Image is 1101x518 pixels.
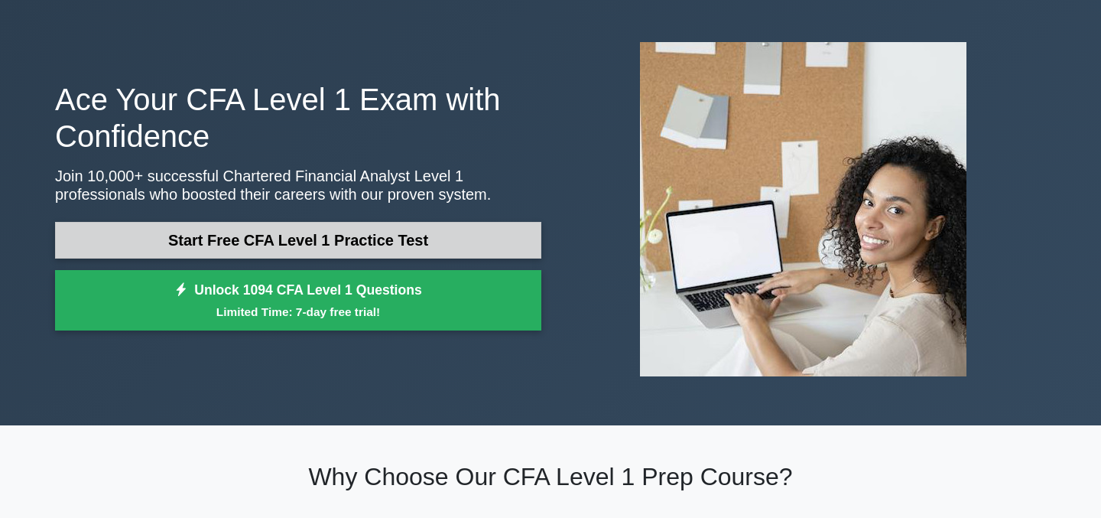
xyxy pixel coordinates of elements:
[55,81,541,155] h1: Ace Your CFA Level 1 Exam with Confidence
[55,462,1046,491] h2: Why Choose Our CFA Level 1 Prep Course?
[55,222,541,259] a: Start Free CFA Level 1 Practice Test
[55,270,541,331] a: Unlock 1094 CFA Level 1 QuestionsLimited Time: 7-day free trial!
[74,303,522,321] small: Limited Time: 7-day free trial!
[55,167,541,204] p: Join 10,000+ successful Chartered Financial Analyst Level 1 professionals who boosted their caree...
